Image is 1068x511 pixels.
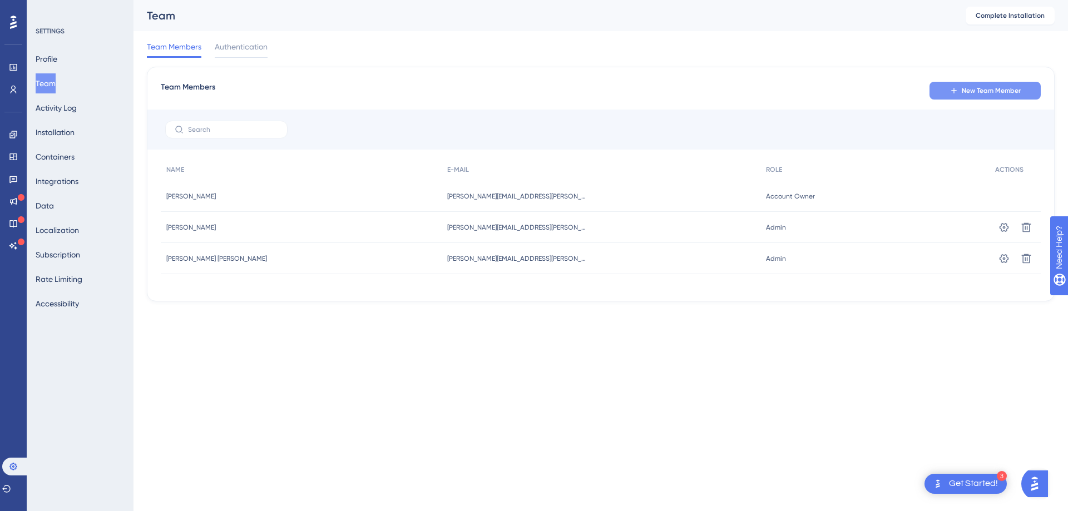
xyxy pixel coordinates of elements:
button: Containers [36,147,75,167]
span: Account Owner [766,192,815,201]
div: Open Get Started! checklist, remaining modules: 3 [924,474,1007,494]
div: Team [147,8,938,23]
span: Team Members [147,40,201,53]
span: [PERSON_NAME][EMAIL_ADDRESS][PERSON_NAME][DOMAIN_NAME] [447,223,586,232]
span: Admin [766,223,786,232]
button: Data [36,196,54,216]
button: Accessibility [36,294,79,314]
input: Search [188,126,278,133]
span: ACTIONS [995,165,1023,174]
span: New Team Member [962,86,1021,95]
span: [PERSON_NAME][EMAIL_ADDRESS][PERSON_NAME][DOMAIN_NAME] [447,254,586,263]
button: Installation [36,122,75,142]
span: Need Help? [26,3,70,16]
img: launcher-image-alternative-text [931,477,945,490]
div: SETTINGS [36,27,126,36]
span: NAME [166,165,184,174]
div: 3 [997,471,1007,481]
span: [PERSON_NAME] [166,223,216,232]
span: [PERSON_NAME][EMAIL_ADDRESS][PERSON_NAME][DOMAIN_NAME] [447,192,586,201]
span: Team Members [161,81,215,101]
button: Team [36,73,56,93]
span: [PERSON_NAME] [166,192,216,201]
button: Profile [36,49,57,69]
button: New Team Member [929,82,1041,100]
button: Complete Installation [966,7,1055,24]
span: [PERSON_NAME] [PERSON_NAME] [166,254,267,263]
button: Integrations [36,171,78,191]
span: E-MAIL [447,165,469,174]
iframe: UserGuiding AI Assistant Launcher [1021,467,1055,500]
span: Admin [766,254,786,263]
button: Subscription [36,245,80,265]
div: Get Started! [949,478,998,490]
span: ROLE [766,165,782,174]
button: Activity Log [36,98,77,118]
span: Complete Installation [976,11,1045,20]
button: Localization [36,220,79,240]
span: Authentication [215,40,268,53]
button: Rate Limiting [36,269,82,289]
